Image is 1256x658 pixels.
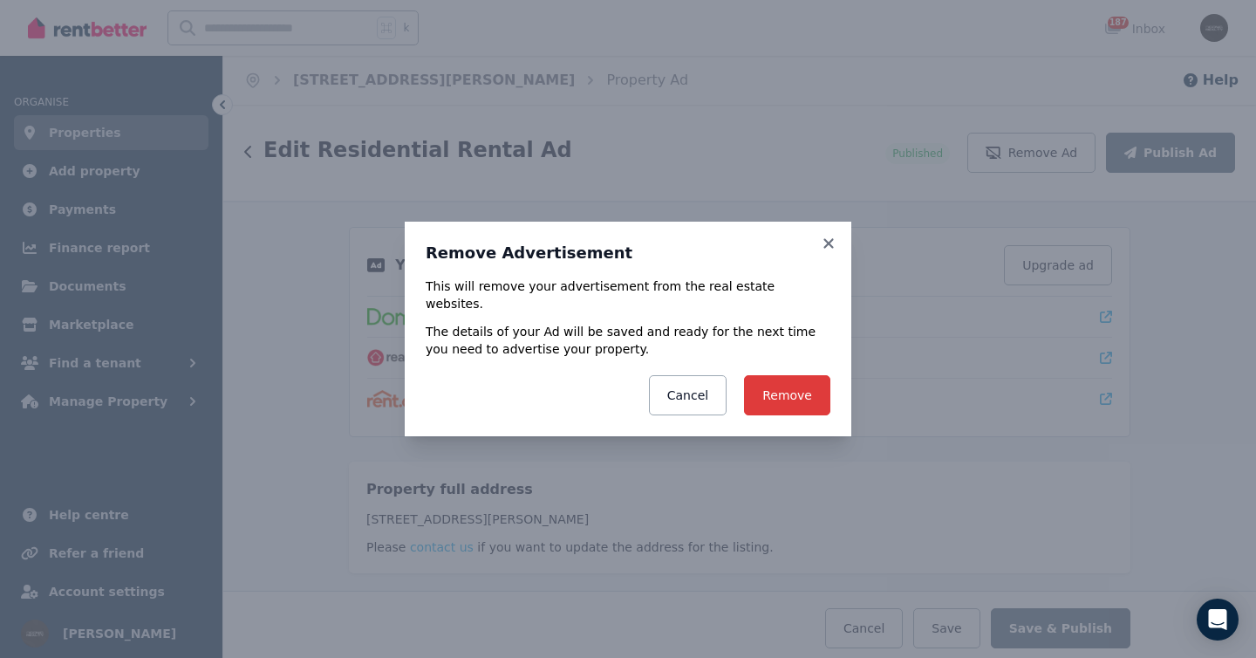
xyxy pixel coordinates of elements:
[426,278,830,312] p: This will remove your advertisement from the real estate websites.
[744,375,830,415] button: Remove
[1197,599,1239,641] div: Open Intercom Messenger
[649,375,727,415] button: Cancel
[426,243,830,264] h3: Remove Advertisement
[426,323,830,358] p: The details of your Ad will be saved and ready for the next time you need to advertise your prope...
